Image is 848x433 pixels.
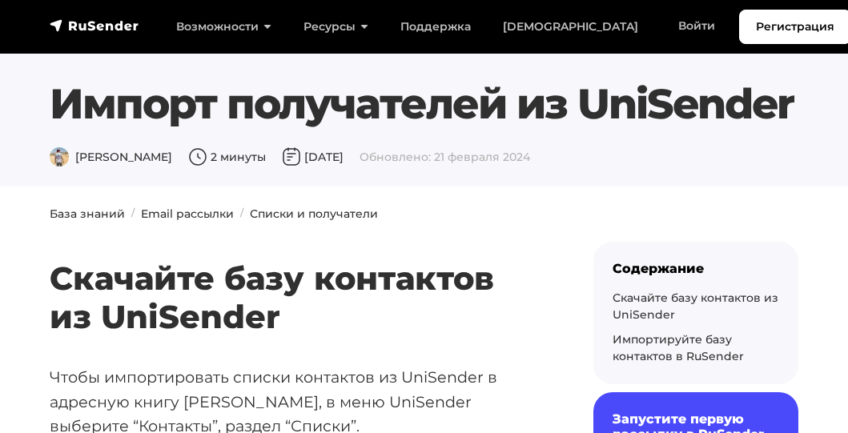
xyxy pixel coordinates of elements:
[613,291,778,322] a: Скачайте базу контактов из UniSender
[188,147,207,166] img: Время чтения
[50,18,139,34] img: RuSender
[250,206,378,221] a: Списки и получатели
[613,261,779,276] div: Содержание
[384,10,487,43] a: Поддержка
[50,150,172,164] span: [PERSON_NAME]
[282,150,344,164] span: [DATE]
[282,147,301,166] img: Дата публикации
[160,10,287,43] a: Возможности
[487,10,654,43] a: [DEMOGRAPHIC_DATA]
[50,206,125,221] a: База знаний
[50,212,543,336] h2: Скачайте базу контактов из UniSender
[360,150,530,164] span: Обновлено: 21 февраля 2024
[662,10,731,42] a: Войти
[141,206,234,221] a: Email рассылки
[613,332,744,363] a: Импортируйте базу контактов в RuSender
[50,79,799,129] h1: Импорт получателей из UniSender
[188,150,266,164] span: 2 минуты
[287,10,384,43] a: Ресурсы
[40,206,809,223] nav: breadcrumb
